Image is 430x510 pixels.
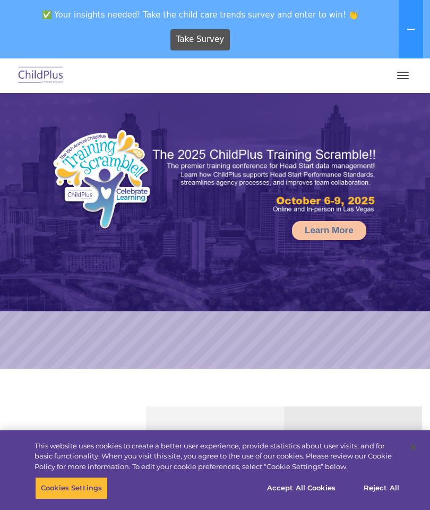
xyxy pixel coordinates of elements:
img: ChildPlus by Procare Solutions [16,63,66,88]
button: Reject All [348,477,415,499]
div: This website uses cookies to create a better user experience, provide statistics about user visit... [35,441,400,472]
span: ✅ Your insights needed! Take the child care trends survey and enter to win! 👏 [4,4,397,25]
button: Accept All Cookies [261,477,341,499]
button: Cookies Settings [35,477,108,499]
a: Learn More [292,221,366,240]
a: Take Survey [170,29,230,50]
span: Take Survey [176,30,224,49]
button: Close [401,436,425,459]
